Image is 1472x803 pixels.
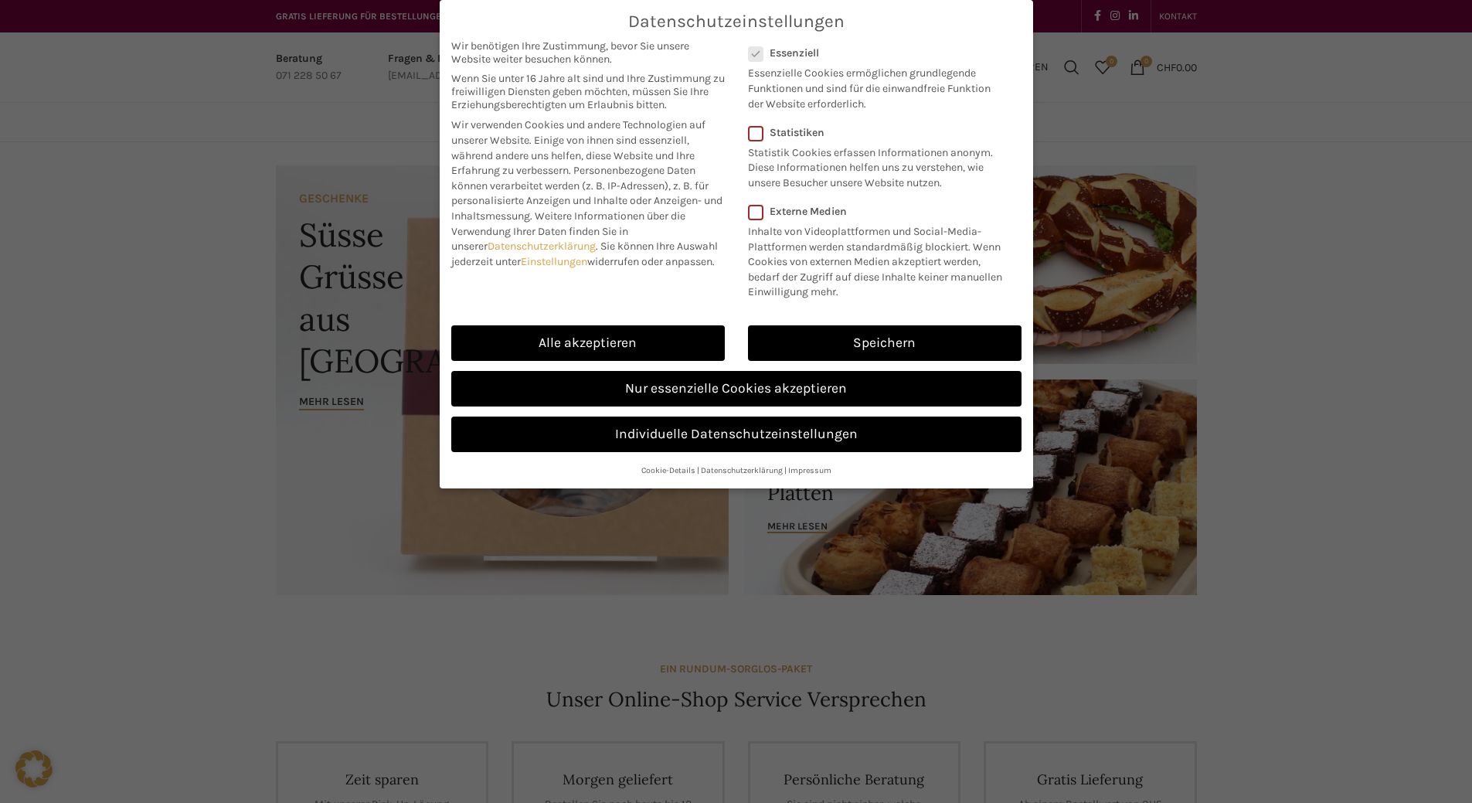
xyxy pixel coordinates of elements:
span: Wir benötigen Ihre Zustimmung, bevor Sie unsere Website weiter besuchen können. [451,39,725,66]
a: Speichern [748,325,1022,361]
p: Statistik Cookies erfassen Informationen anonym. Diese Informationen helfen uns zu verstehen, wie... [748,139,1001,191]
label: Essenziell [748,46,1001,60]
a: Datenschutzerklärung [488,240,596,253]
span: Weitere Informationen über die Verwendung Ihrer Daten finden Sie in unserer . [451,209,685,253]
span: Sie können Ihre Auswahl jederzeit unter widerrufen oder anpassen. [451,240,718,268]
a: Impressum [788,465,831,475]
a: Alle akzeptieren [451,325,725,361]
a: Datenschutzerklärung [701,465,783,475]
a: Cookie-Details [641,465,695,475]
p: Essenzielle Cookies ermöglichen grundlegende Funktionen und sind für die einwandfreie Funktion de... [748,60,1001,111]
span: Datenschutzeinstellungen [628,12,845,32]
a: Nur essenzielle Cookies akzeptieren [451,371,1022,407]
span: Personenbezogene Daten können verarbeitet werden (z. B. IP-Adressen), z. B. für personalisierte A... [451,164,722,223]
span: Wir verwenden Cookies und andere Technologien auf unserer Website. Einige von ihnen sind essenzie... [451,118,705,177]
span: Wenn Sie unter 16 Jahre alt sind und Ihre Zustimmung zu freiwilligen Diensten geben möchten, müss... [451,72,725,111]
a: Individuelle Datenschutzeinstellungen [451,417,1022,452]
label: Statistiken [748,126,1001,139]
p: Inhalte von Videoplattformen und Social-Media-Plattformen werden standardmäßig blockiert. Wenn Co... [748,218,1011,300]
a: Einstellungen [521,255,587,268]
label: Externe Medien [748,205,1011,218]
